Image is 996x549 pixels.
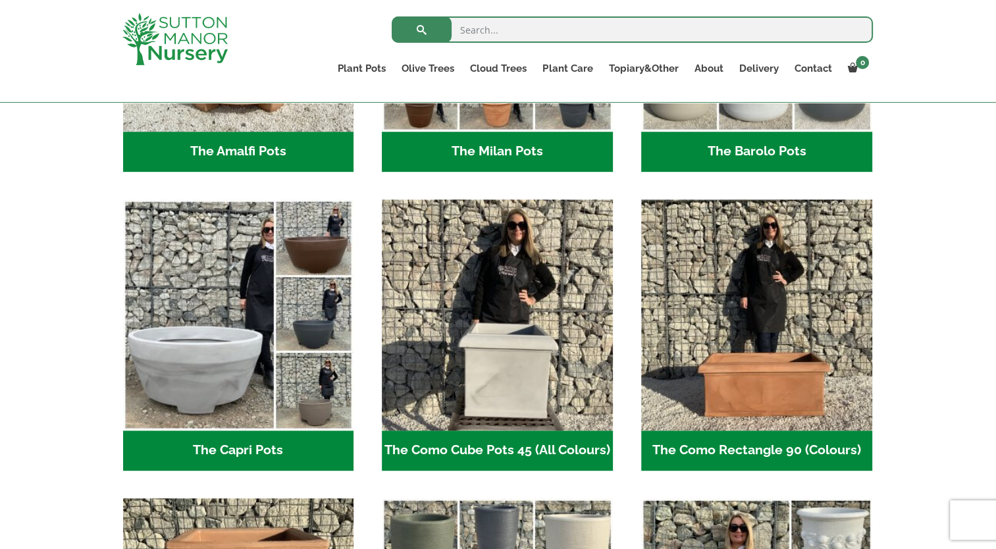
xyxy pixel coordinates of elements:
a: Visit product category The Capri Pots [123,199,354,471]
span: 0 [856,56,869,69]
a: Delivery [731,59,786,78]
a: Visit product category The Como Cube Pots 45 (All Colours) [382,199,613,471]
input: Search... [392,16,873,43]
a: Topiary&Other [600,59,686,78]
h2: The Amalfi Pots [123,132,354,172]
a: Visit product category The Como Rectangle 90 (Colours) [641,199,872,471]
a: Plant Care [535,59,600,78]
h2: The Capri Pots [123,431,354,471]
a: 0 [839,59,873,78]
img: The Como Rectangle 90 (Colours) [641,199,872,431]
a: Contact [786,59,839,78]
a: Olive Trees [394,59,462,78]
img: The Como Cube Pots 45 (All Colours) [382,199,613,431]
h2: The Barolo Pots [641,132,872,172]
a: Plant Pots [330,59,394,78]
h2: The Como Rectangle 90 (Colours) [641,431,872,471]
h2: The Milan Pots [382,132,613,172]
h2: The Como Cube Pots 45 (All Colours) [382,431,613,471]
img: The Capri Pots [123,199,354,431]
img: logo [122,13,228,65]
a: Cloud Trees [462,59,535,78]
a: About [686,59,731,78]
